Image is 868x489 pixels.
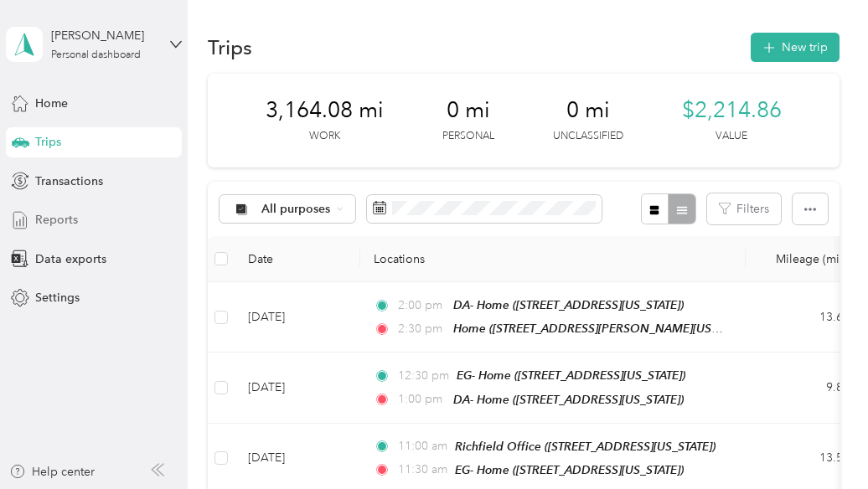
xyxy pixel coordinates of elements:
p: Unclassified [553,129,623,144]
td: [DATE] [235,353,360,423]
span: Transactions [35,172,103,190]
td: 9.8 [746,353,856,423]
span: 2:00 pm [398,296,446,315]
button: New trip [751,33,840,62]
span: 1:00 pm [398,390,446,409]
span: Settings [35,289,80,306]
p: Personal [442,129,494,144]
div: Personal dashboard [51,50,141,60]
td: 13.6 [746,282,856,353]
span: 12:30 pm [398,367,449,385]
span: 0 mi [566,97,610,124]
span: DA- Home ([STREET_ADDRESS][US_STATE]) [453,393,684,406]
span: EG- Home ([STREET_ADDRESS][US_STATE]) [455,463,684,476]
span: $2,214.86 [682,97,782,124]
span: 11:00 am [398,437,447,456]
span: 11:30 am [398,461,447,479]
button: Filters [707,193,781,224]
p: Work [309,129,340,144]
iframe: Everlance-gr Chat Button Frame [774,395,868,489]
th: Locations [360,236,746,282]
th: Date [235,236,360,282]
span: Reports [35,211,78,229]
button: Help center [9,463,95,481]
th: Mileage (mi) [746,236,856,282]
span: 0 mi [447,97,490,124]
span: Home ([STREET_ADDRESS][PERSON_NAME][US_STATE]) [453,322,755,336]
span: EG- Home ([STREET_ADDRESS][US_STATE]) [457,368,685,382]
div: [PERSON_NAME] [51,27,156,44]
h1: Trips [208,39,252,56]
span: 2:30 pm [398,320,446,338]
span: DA- Home ([STREET_ADDRESS][US_STATE]) [453,298,684,311]
span: Richfield Office ([STREET_ADDRESS][US_STATE]) [455,440,716,453]
span: Data exports [35,250,106,268]
span: All purposes [261,203,331,215]
span: Trips [35,133,61,151]
span: Home [35,95,68,112]
span: 3,164.08 mi [266,97,384,124]
p: Value [716,129,747,144]
td: [DATE] [235,282,360,353]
